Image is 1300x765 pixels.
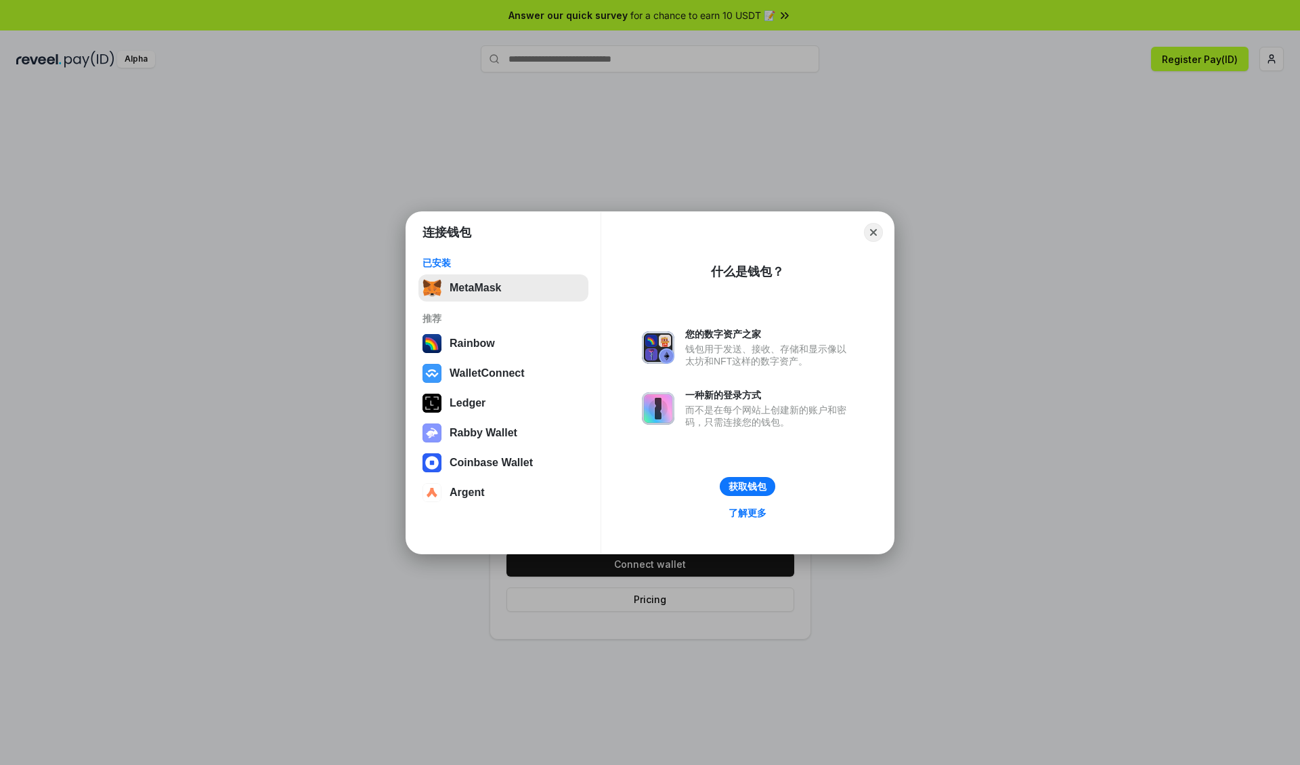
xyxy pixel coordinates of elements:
[422,224,471,241] h1: 连接钱包
[450,367,525,379] div: WalletConnect
[422,278,441,297] img: svg+xml,%3Csvg%20fill%3D%22none%22%20height%3D%2233%22%20viewBox%3D%220%200%2035%2033%22%20width%...
[729,507,766,519] div: 了解更多
[418,449,588,476] button: Coinbase Wallet
[864,223,883,242] button: Close
[450,427,517,439] div: Rabby Wallet
[422,483,441,502] img: svg+xml,%3Csvg%20width%3D%2228%22%20height%3D%2228%22%20viewBox%3D%220%200%2028%2028%22%20fill%3D...
[418,419,588,447] button: Rabby Wallet
[450,282,501,294] div: MetaMask
[418,390,588,417] button: Ledger
[418,360,588,387] button: WalletConnect
[720,504,775,522] a: 了解更多
[422,257,584,269] div: 已安装
[418,479,588,506] button: Argent
[422,453,441,472] img: svg+xml,%3Csvg%20width%3D%2228%22%20height%3D%2228%22%20viewBox%3D%220%200%2028%2028%22%20fill%3D...
[642,392,674,425] img: svg+xml,%3Csvg%20xmlns%3D%22http%3A%2F%2Fwww.w3.org%2F2000%2Fsvg%22%20fill%3D%22none%22%20viewBox...
[418,274,588,302] button: MetaMask
[685,343,853,367] div: 钱包用于发送、接收、存储和显示像以太坊和NFT这样的数字资产。
[450,487,485,499] div: Argent
[450,457,533,469] div: Coinbase Wallet
[422,334,441,353] img: svg+xml,%3Csvg%20width%3D%22120%22%20height%3D%22120%22%20viewBox%3D%220%200%20120%20120%22%20fil...
[720,477,775,496] button: 获取钱包
[422,364,441,383] img: svg+xml,%3Csvg%20width%3D%2228%22%20height%3D%2228%22%20viewBox%3D%220%200%2028%2028%22%20fill%3D...
[422,394,441,413] img: svg+xml,%3Csvg%20xmlns%3D%22http%3A%2F%2Fwww.w3.org%2F2000%2Fsvg%22%20width%3D%2228%22%20height%3...
[422,423,441,442] img: svg+xml,%3Csvg%20xmlns%3D%22http%3A%2F%2Fwww.w3.org%2F2000%2Fsvg%22%20fill%3D%22none%22%20viewBox...
[450,397,485,409] div: Ledger
[729,480,766,493] div: 获取钱包
[685,404,853,428] div: 而不是在每个网站上创建新的账户和密码，只需连接您的钱包。
[422,312,584,325] div: 推荐
[642,331,674,364] img: svg+xml,%3Csvg%20xmlns%3D%22http%3A%2F%2Fwww.w3.org%2F2000%2Fsvg%22%20fill%3D%22none%22%20viewBox...
[685,328,853,340] div: 您的数字资产之家
[418,330,588,357] button: Rainbow
[685,389,853,401] div: 一种新的登录方式
[450,337,495,350] div: Rainbow
[711,264,784,280] div: 什么是钱包？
